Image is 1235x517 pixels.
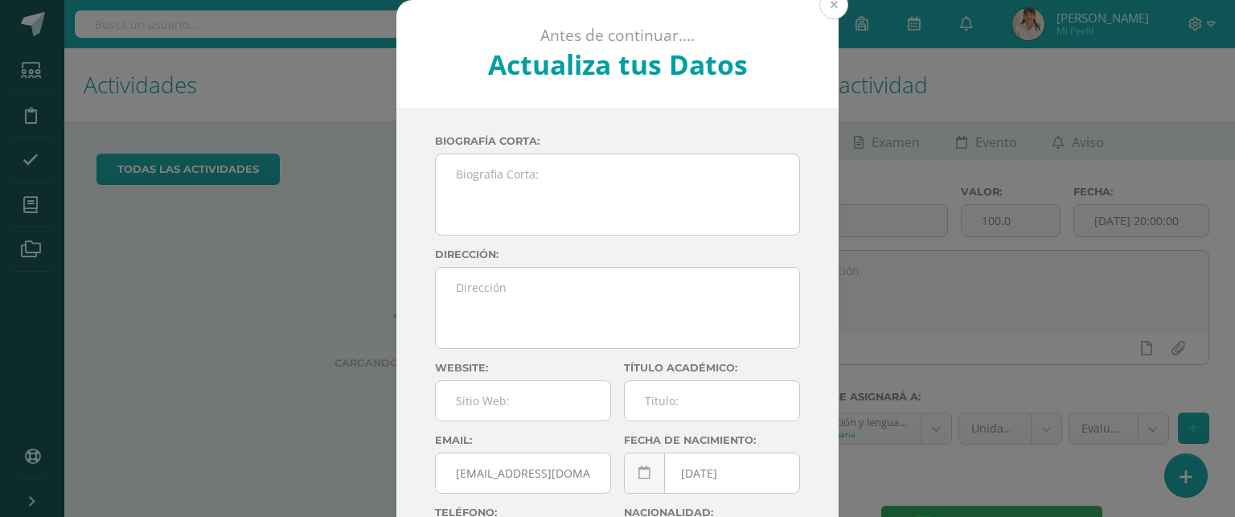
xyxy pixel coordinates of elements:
label: Biografía corta: [435,135,800,147]
label: Email: [435,434,611,446]
p: Antes de continuar.... [440,26,796,46]
label: Fecha de nacimiento: [624,434,800,446]
input: Fecha de Nacimiento: [625,453,799,493]
label: Título académico: [624,362,800,374]
label: Dirección: [435,248,800,261]
input: Sitio Web: [436,381,610,421]
input: Correo Electronico: [436,453,610,493]
h2: Actualiza tus Datos [440,46,796,83]
input: Titulo: [625,381,799,421]
label: Website: [435,362,611,374]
